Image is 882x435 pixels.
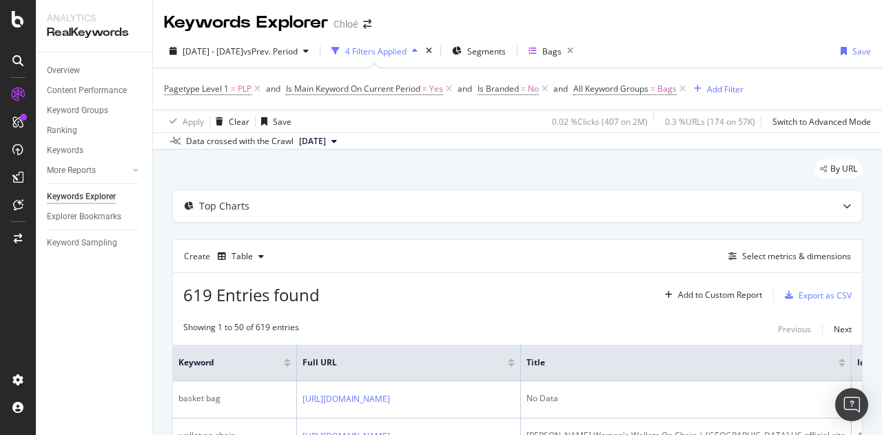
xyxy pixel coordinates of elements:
button: and [458,82,472,95]
button: Next [834,321,852,338]
div: Showing 1 to 50 of 619 entries [183,321,299,338]
div: Overview [47,63,80,78]
button: Table [212,245,269,267]
a: Keywords [47,143,143,158]
span: By URL [830,165,857,173]
button: Previous [778,321,811,338]
span: 2025 Apr. 12th [299,135,326,148]
div: 0.02 % Clicks ( 407 on 2M ) [552,116,648,128]
button: [DATE] - [DATE]vsPrev. Period [164,40,314,62]
span: All Keyword Groups [573,83,648,94]
div: Ranking [47,123,77,138]
a: Content Performance [47,83,143,98]
div: Add to Custom Report [678,291,762,299]
div: Chloé [334,17,358,31]
span: = [422,83,427,94]
div: Analytics [47,11,141,25]
div: Switch to Advanced Mode [772,116,871,128]
span: vs Prev. Period [243,45,298,57]
button: Bags [523,40,579,62]
div: Open Intercom Messenger [835,388,868,421]
span: = [521,83,526,94]
div: Keywords [47,143,83,158]
span: No [528,79,539,99]
div: Explorer Bookmarks [47,210,121,224]
span: Is Main Keyword On Current Period [286,83,420,94]
button: Add to Custom Report [659,284,762,306]
div: Keywords Explorer [164,11,328,34]
div: Content Performance [47,83,127,98]
span: = [650,83,655,94]
a: Overview [47,63,143,78]
div: Create [184,245,269,267]
button: Save [835,40,871,62]
button: and [553,82,568,95]
span: 619 Entries found [183,283,320,306]
span: Is Branded [478,83,519,94]
div: 0.3 % URLs ( 174 on 57K ) [665,116,755,128]
div: basket bag [178,392,291,405]
div: and [553,83,568,94]
button: and [266,82,280,95]
a: Explorer Bookmarks [47,210,143,224]
div: Top Charts [199,199,249,213]
span: Keyword [178,356,263,369]
div: Keyword Groups [47,103,108,118]
div: Next [834,323,852,335]
div: legacy label [814,159,863,179]
span: Title [526,356,818,369]
div: Select metrics & dimensions [742,250,851,262]
span: Full URL [302,356,487,369]
div: Save [273,116,291,128]
span: Segments [467,45,506,57]
button: Save [256,110,291,132]
div: 4 Filters Applied [345,45,407,57]
button: 4 Filters Applied [326,40,423,62]
span: Yes [429,79,443,99]
div: No Data [526,392,845,405]
div: Add Filter [707,83,743,95]
span: Bags [657,79,677,99]
span: PLP [238,79,252,99]
button: Export as CSV [779,284,852,306]
div: Bags [542,45,562,57]
a: Keyword Groups [47,103,143,118]
div: Keywords Explorer [47,190,116,204]
div: arrow-right-arrow-left [363,19,371,29]
div: Table [232,252,253,261]
div: Keyword Sampling [47,236,117,250]
div: Save [852,45,871,57]
span: [DATE] - [DATE] [183,45,243,57]
span: = [231,83,236,94]
button: [DATE] [294,133,342,150]
span: Pagetype Level 1 [164,83,229,94]
div: and [458,83,472,94]
a: [URL][DOMAIN_NAME] [302,392,390,406]
div: RealKeywords [47,25,141,41]
a: Keyword Sampling [47,236,143,250]
div: and [266,83,280,94]
a: More Reports [47,163,129,178]
div: Clear [229,116,249,128]
button: Select metrics & dimensions [723,248,851,265]
button: Switch to Advanced Mode [767,110,871,132]
button: Segments [447,40,511,62]
div: Export as CSV [799,290,852,301]
div: Data crossed with the Crawl [186,135,294,148]
div: More Reports [47,163,96,178]
div: Previous [778,323,811,335]
button: Apply [164,110,204,132]
a: Keywords Explorer [47,190,143,204]
a: Ranking [47,123,143,138]
button: Clear [210,110,249,132]
div: Apply [183,116,204,128]
div: times [423,44,435,58]
button: Add Filter [688,81,743,97]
